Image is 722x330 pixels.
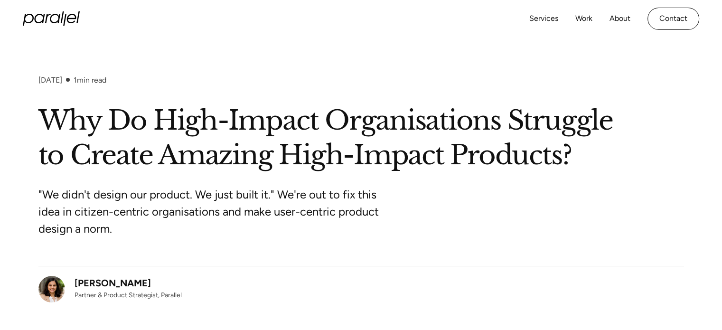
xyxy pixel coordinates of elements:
a: Work [575,12,592,26]
a: Contact [647,8,699,30]
a: Services [529,12,558,26]
span: 1 [74,75,77,85]
p: "We didn't design our product. We just built it." We're out to fix this idea in citizen-centric o... [38,186,394,237]
img: Richa Verma [38,276,65,302]
a: home [23,11,80,26]
div: [DATE] [38,75,62,85]
div: Partner & Product Strategist, Parallel [75,290,182,300]
div: min read [74,75,106,85]
a: About [609,12,630,26]
h1: Why Do High-Impact Organisations Struggle to Create Amazing High-Impact Products? [38,104,684,173]
a: [PERSON_NAME]Partner & Product Strategist, Parallel [38,276,182,302]
div: [PERSON_NAME] [75,276,182,290]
